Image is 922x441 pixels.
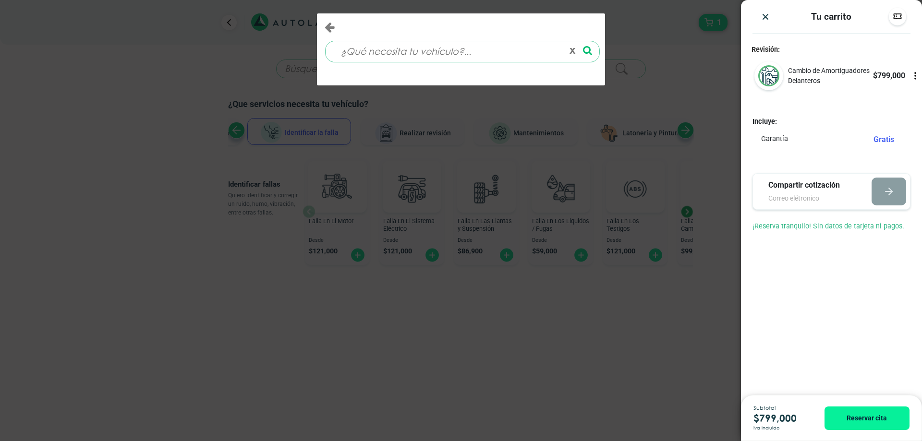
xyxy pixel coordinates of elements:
span: Subtotal [753,405,810,411]
button: Close [761,12,770,22]
button: x [566,43,579,60]
h4: Revisión: [741,46,922,54]
p: Garantía [761,134,788,144]
input: ¿Qué necesita tu vehículo?... [333,41,564,62]
h3: Tu carrito [811,11,851,22]
button: Reservar cita [825,406,910,430]
button: Close [325,21,335,33]
p: $ 799,000 [873,70,905,82]
p: Compartir cotización [768,179,854,191]
div: ¡Reserva tranquilo! Sin datos de tarjeta ni pagos. [741,221,922,243]
p: Cambio de Amortiguadores Delanteros [788,66,873,86]
p: $ 799,000 [753,411,810,426]
span: Iva incluido [753,426,779,430]
h4: Incluye: [752,118,910,126]
img: close icon [761,12,770,22]
img: mantenimiento_general-v3.svg [758,65,779,86]
div: Gratis [873,134,902,145]
input: Correo elétronico [768,193,854,203]
img: Descuentos code image [893,12,902,21]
